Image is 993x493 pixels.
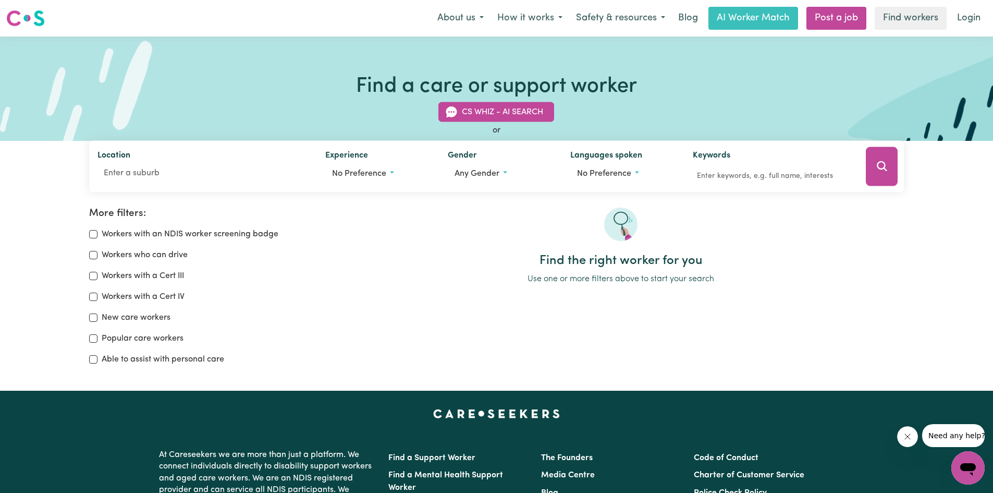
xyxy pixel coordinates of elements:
[693,168,851,184] input: Enter keywords, e.g. full name, interests
[325,149,368,164] label: Experience
[438,102,554,122] button: CS Whiz - AI Search
[6,6,45,30] a: Careseekers logo
[337,254,904,269] h2: Find the right worker for you
[922,424,985,447] iframe: Message from company
[875,7,947,30] a: Find workers
[388,471,503,492] a: Find a Mental Health Support Worker
[89,208,325,220] h2: More filters:
[491,7,569,29] button: How it works
[694,454,758,462] a: Code of Conduct
[455,170,499,178] span: Any gender
[102,270,184,282] label: Workers with a Cert III
[433,410,560,418] a: Careseekers home page
[97,164,309,183] input: Enter a suburb
[332,170,386,178] span: No preference
[866,147,898,186] button: Search
[541,471,595,479] a: Media Centre
[448,164,554,184] button: Worker gender preference
[672,7,704,30] a: Blog
[102,291,185,303] label: Workers with a Cert IV
[951,7,987,30] a: Login
[102,311,170,324] label: New care workers
[102,228,278,241] label: Workers with an NDIS worker screening badge
[806,7,866,30] a: Post a job
[388,454,475,462] a: Find a Support Worker
[570,149,642,164] label: Languages spoken
[708,7,798,30] a: AI Worker Match
[448,149,477,164] label: Gender
[431,7,491,29] button: About us
[337,273,904,285] p: Use one or more filters above to start your search
[102,332,183,345] label: Popular care workers
[89,124,904,137] div: or
[97,149,130,164] label: Location
[570,164,676,184] button: Worker language preferences
[102,249,188,261] label: Workers who can drive
[325,164,431,184] button: Worker experience options
[102,353,224,366] label: Able to assist with personal care
[6,7,63,16] span: Need any help?
[951,451,985,485] iframe: Button to launch messaging window
[569,7,672,29] button: Safety & resources
[694,471,804,479] a: Charter of Customer Service
[6,9,45,28] img: Careseekers logo
[577,170,631,178] span: No preference
[541,454,593,462] a: The Founders
[897,426,918,447] iframe: Close message
[356,74,637,99] h1: Find a care or support worker
[693,149,730,164] label: Keywords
